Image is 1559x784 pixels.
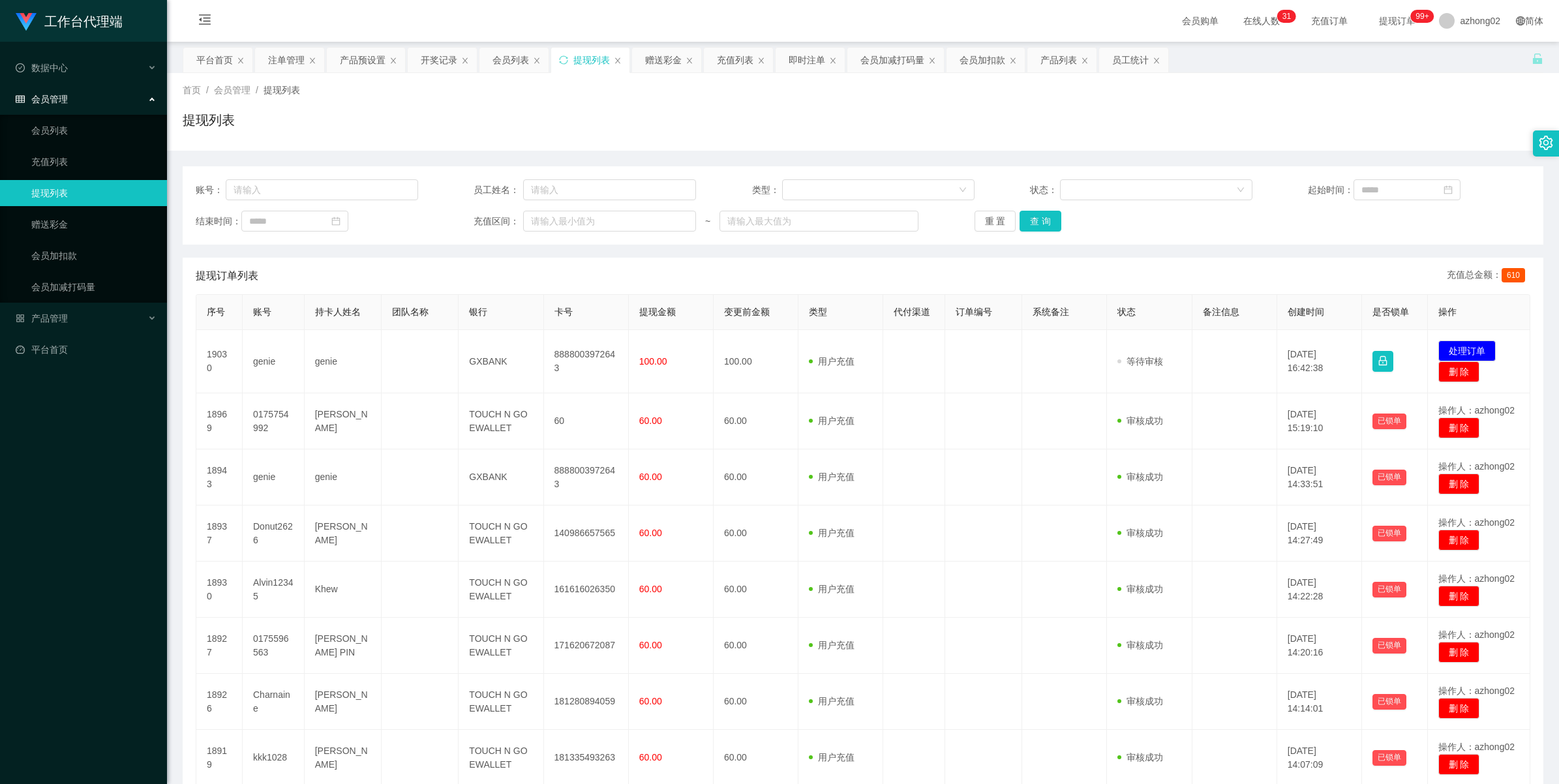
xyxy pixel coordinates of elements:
span: 操作人：azhong02 [1438,629,1515,640]
span: 员工姓名： [474,183,523,197]
i: 图标: calendar [331,217,341,226]
span: 操作人：azhong02 [1438,686,1515,696]
td: [DATE] 14:22:28 [1277,562,1362,618]
span: 60.00 [639,415,662,426]
span: 代付渠道 [894,307,930,317]
td: 18969 [196,393,243,449]
input: 请输入 [523,179,696,200]
a: 图标: dashboard平台首页 [16,337,157,363]
td: 18926 [196,674,243,730]
td: TOUCH N GO EWALLET [459,562,543,618]
td: 60.00 [714,505,798,562]
button: 删 除 [1438,530,1480,550]
input: 请输入最小值为 [523,211,696,232]
div: 充值列表 [717,48,753,72]
td: Alvin12345 [243,562,305,618]
i: 图标: table [16,95,25,104]
div: 会员加扣款 [960,48,1005,72]
td: 181280894059 [544,674,629,730]
td: 60.00 [714,674,798,730]
button: 删 除 [1438,698,1480,719]
span: 操作人：azhong02 [1438,405,1515,415]
td: [DATE] 14:27:49 [1277,505,1362,562]
span: 提现列表 [264,85,300,95]
div: 员工统计 [1112,48,1149,72]
td: 0175754992 [243,393,305,449]
i: 图标: menu-fold [183,1,227,42]
td: TOUCH N GO EWALLET [459,505,543,562]
span: 操作人：azhong02 [1438,461,1515,472]
td: Khew [305,562,382,618]
a: 充值列表 [31,149,157,175]
i: 图标: close [461,57,469,65]
button: 已锁单 [1372,470,1406,485]
span: 用户充值 [809,752,855,762]
button: 删 除 [1438,586,1480,607]
td: [PERSON_NAME] [305,393,382,449]
span: 会员管理 [214,85,250,95]
a: 会员加扣款 [31,243,157,269]
span: 是否锁单 [1372,307,1409,317]
button: 已锁单 [1372,638,1406,654]
td: [DATE] 14:20:16 [1277,618,1362,674]
span: 60.00 [639,528,662,538]
i: 图标: close [1081,57,1089,65]
span: 审核成功 [1117,584,1163,594]
span: 类型： [752,183,783,197]
button: 已锁单 [1372,694,1406,710]
td: 171620672087 [544,618,629,674]
div: 会员加减打码量 [860,48,924,72]
span: 充值区间： [474,215,523,228]
button: 删 除 [1438,754,1480,775]
i: 图标: unlock [1532,53,1543,65]
td: genie [243,330,305,393]
span: 用户充值 [809,584,855,594]
button: 已锁单 [1372,414,1406,429]
h1: 提现列表 [183,110,235,130]
td: genie [305,449,382,505]
td: [PERSON_NAME] PIN [305,618,382,674]
span: 在线人数 [1237,16,1286,25]
span: 100.00 [639,356,667,367]
span: 60.00 [639,640,662,650]
span: 首页 [183,85,201,95]
td: TOUCH N GO EWALLET [459,618,543,674]
i: 图标: close [1009,57,1017,65]
td: [PERSON_NAME] [305,674,382,730]
i: 图标: close [829,57,837,65]
i: 图标: close [237,57,245,65]
span: 账号 [253,307,271,317]
button: 删 除 [1438,642,1480,663]
span: 操作人：azhong02 [1438,742,1515,752]
span: 订单编号 [956,307,992,317]
input: 请输入 [226,179,418,200]
h1: 工作台代理端 [44,1,123,42]
td: GXBANK [459,330,543,393]
button: 查 询 [1020,211,1061,232]
span: 序号 [207,307,225,317]
i: 图标: down [959,186,967,195]
button: 已锁单 [1372,750,1406,766]
i: 图标: close [614,57,622,65]
td: [PERSON_NAME] [305,505,382,562]
i: 图标: close [309,57,316,65]
span: 会员管理 [16,94,68,104]
i: 图标: close [757,57,765,65]
td: TOUCH N GO EWALLET [459,393,543,449]
span: / [206,85,209,95]
span: 充值订单 [1305,16,1354,25]
i: 图标: close [686,57,693,65]
td: genie [305,330,382,393]
td: 60.00 [714,618,798,674]
i: 图标: close [533,57,541,65]
td: Charnaine [243,674,305,730]
span: 变更前金额 [724,307,770,317]
td: GXBANK [459,449,543,505]
span: 团队名称 [392,307,429,317]
span: 备注信息 [1203,307,1239,317]
td: 18943 [196,449,243,505]
button: 图标: lock [1372,351,1393,372]
span: 等待审核 [1117,356,1163,367]
span: 审核成功 [1117,696,1163,706]
img: logo.9652507e.png [16,13,37,31]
